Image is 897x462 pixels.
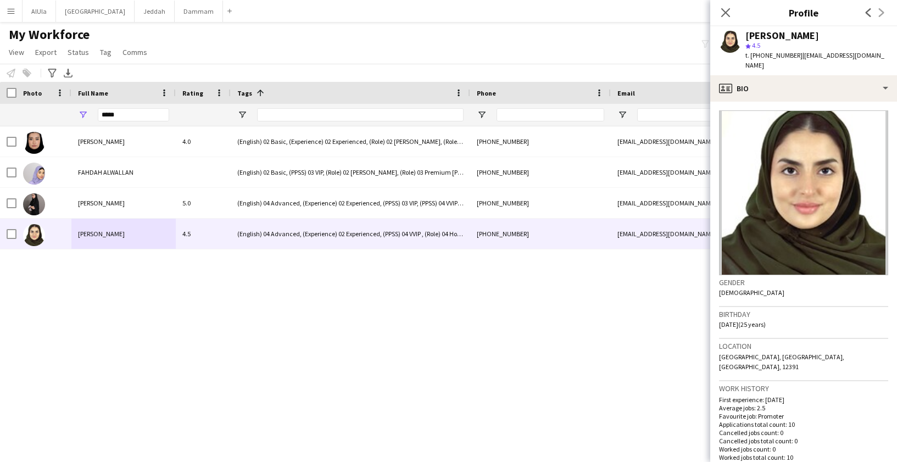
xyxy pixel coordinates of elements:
[719,445,888,453] p: Worked jobs count: 0
[237,89,252,97] span: Tags
[35,47,57,57] span: Export
[78,89,108,97] span: Full Name
[231,157,470,187] div: (English) 02 Basic, (PPSS) 03 VIP, (Role) 02 [PERSON_NAME], (Role) 03 Premium [PERSON_NAME]
[617,89,635,97] span: Email
[470,126,611,157] div: [PHONE_NUMBER]
[23,89,42,97] span: Photo
[477,89,496,97] span: Phone
[611,188,831,218] div: [EMAIL_ADDRESS][DOMAIN_NAME]
[611,219,831,249] div: [EMAIL_ADDRESS][DOMAIN_NAME]
[176,219,231,249] div: 4.5
[719,353,844,371] span: [GEOGRAPHIC_DATA], [GEOGRAPHIC_DATA], [GEOGRAPHIC_DATA], 12391
[497,108,604,121] input: Phone Filter Input
[23,132,45,154] img: Fahdah Abdullah
[745,51,803,59] span: t. [PHONE_NUMBER]
[96,45,116,59] a: Tag
[719,453,888,461] p: Worked jobs total count: 10
[470,188,611,218] div: [PHONE_NUMBER]
[100,47,112,57] span: Tag
[62,66,75,80] app-action-btn: Export XLSX
[617,110,627,120] button: Open Filter Menu
[752,41,760,49] span: 4.5
[719,412,888,420] p: Favourite job: Promoter
[719,437,888,445] p: Cancelled jobs total count: 0
[98,108,169,121] input: Full Name Filter Input
[4,45,29,59] a: View
[78,137,125,146] span: [PERSON_NAME]
[611,157,831,187] div: [EMAIL_ADDRESS][DOMAIN_NAME]
[23,1,56,22] button: AlUla
[78,230,125,238] span: [PERSON_NAME]
[710,5,897,20] h3: Profile
[135,1,175,22] button: Jeddah
[231,126,470,157] div: (English) 02 Basic, (Experience) 02 Experienced, (Role) 02 [PERSON_NAME], (Role) 04 Host & Hostes...
[719,277,888,287] h3: Gender
[637,108,824,121] input: Email Filter Input
[78,168,133,176] span: FAHDAH ALWALLAN
[9,47,24,57] span: View
[122,47,147,57] span: Comms
[719,341,888,351] h3: Location
[78,199,125,207] span: [PERSON_NAME]
[257,108,464,121] input: Tags Filter Input
[231,188,470,218] div: (English) 04 Advanced, (Experience) 02 Experienced, (PPSS) 03 VIP, (PPSS) 04 VVIP , (Role) 04 Hos...
[470,157,611,187] div: [PHONE_NUMBER]
[23,163,45,185] img: FAHDAH ALWALLAN
[78,110,88,120] button: Open Filter Menu
[176,126,231,157] div: 4.0
[719,309,888,319] h3: Birthday
[175,1,223,22] button: Dammam
[182,89,203,97] span: Rating
[745,51,884,69] span: | [EMAIL_ADDRESS][DOMAIN_NAME]
[237,110,247,120] button: Open Filter Menu
[56,1,135,22] button: [GEOGRAPHIC_DATA]
[470,219,611,249] div: [PHONE_NUMBER]
[719,396,888,404] p: First experience: [DATE]
[611,126,831,157] div: [EMAIL_ADDRESS][DOMAIN_NAME]
[23,224,45,246] img: Fahda Alomran
[719,404,888,412] p: Average jobs: 2.5
[719,320,766,329] span: [DATE] (25 years)
[719,383,888,393] h3: Work history
[477,110,487,120] button: Open Filter Menu
[23,193,45,215] img: Fahdah Abdulhameed
[231,219,470,249] div: (English) 04 Advanced, (Experience) 02 Experienced, (PPSS) 04 VVIP , (Role) 04 Host & Hostesses, ...
[9,26,90,43] span: My Workforce
[719,110,888,275] img: Crew avatar or photo
[745,31,819,41] div: [PERSON_NAME]
[68,47,89,57] span: Status
[31,45,61,59] a: Export
[719,420,888,428] p: Applications total count: 10
[63,45,93,59] a: Status
[118,45,152,59] a: Comms
[719,288,784,297] span: [DEMOGRAPHIC_DATA]
[719,428,888,437] p: Cancelled jobs count: 0
[176,188,231,218] div: 5.0
[710,75,897,102] div: Bio
[46,66,59,80] app-action-btn: Advanced filters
